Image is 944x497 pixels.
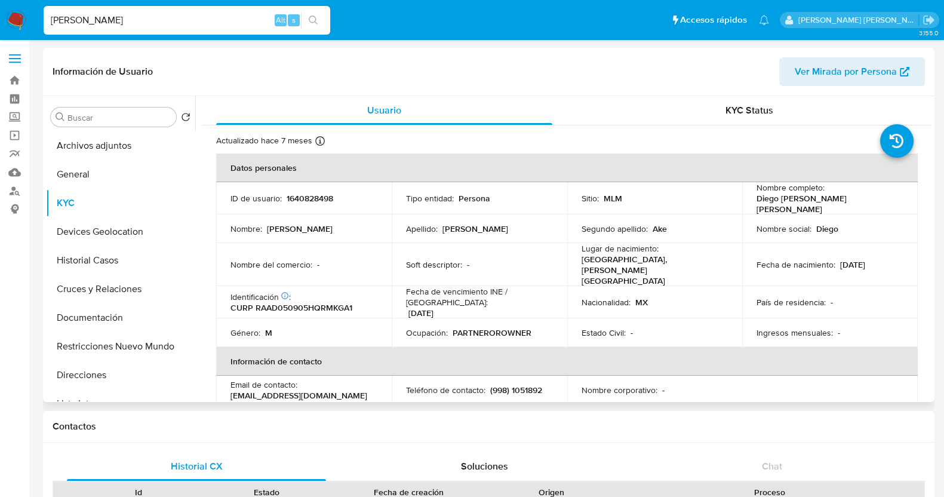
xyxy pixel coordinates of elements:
[46,217,195,246] button: Devices Geolocation
[762,459,782,473] span: Chat
[406,385,485,395] p: Teléfono de contacto :
[181,112,190,125] button: Volver al orden por defecto
[230,302,352,313] p: CURP RAAD050905HQRMKGA1
[816,223,838,234] p: Diego
[757,193,899,214] p: Diego [PERSON_NAME] [PERSON_NAME]
[406,193,454,204] p: Tipo entidad :
[757,259,835,270] p: Fecha de nacimiento :
[230,327,260,338] p: Género :
[467,259,469,270] p: -
[230,292,291,302] p: Identificación :
[582,327,626,338] p: Estado Civil :
[406,327,448,338] p: Ocupación :
[757,327,833,338] p: Ingresos mensuales :
[582,193,599,204] p: Sitio :
[582,243,659,254] p: Lugar de nacimiento :
[216,135,312,146] p: Actualizado hace 7 meses
[604,193,622,204] p: MLM
[406,259,462,270] p: Soft descriptor :
[461,459,508,473] span: Soluciones
[230,193,282,204] p: ID de usuario :
[582,297,631,308] p: Nacionalidad :
[582,254,724,286] p: [GEOGRAPHIC_DATA], [PERSON_NAME][GEOGRAPHIC_DATA]
[662,385,665,395] p: -
[757,223,811,234] p: Nombre social :
[757,182,825,193] p: Nombre completo :
[53,66,153,78] h1: Información de Usuario
[276,14,285,26] span: Alt
[453,327,531,338] p: PARTNEROROWNER
[635,297,648,308] p: MX
[759,15,769,25] a: Notificaciones
[442,223,508,234] p: [PERSON_NAME]
[265,327,272,338] p: M
[216,154,918,182] th: Datos personales
[838,327,840,338] p: -
[46,332,195,361] button: Restricciones Nuevo Mundo
[459,193,490,204] p: Persona
[46,189,195,217] button: KYC
[216,347,918,376] th: Información de contacto
[46,246,195,275] button: Historial Casos
[757,297,826,308] p: País de residencia :
[840,259,865,270] p: [DATE]
[46,160,195,189] button: General
[923,14,935,26] a: Salir
[46,361,195,389] button: Direcciones
[317,259,319,270] p: -
[301,12,325,29] button: search-icon
[406,223,438,234] p: Apellido :
[287,193,333,204] p: 1640828498
[230,379,297,390] p: Email de contacto :
[292,14,296,26] span: s
[582,385,657,395] p: Nombre corporativo :
[230,259,312,270] p: Nombre del comercio :
[582,223,648,234] p: Segundo apellido :
[46,303,195,332] button: Documentación
[53,421,925,432] h1: Contactos
[46,275,195,303] button: Cruces y Relaciones
[653,223,667,234] p: Ake
[795,57,897,86] span: Ver Mirada por Persona
[406,286,553,308] p: Fecha de vencimiento INE / [GEOGRAPHIC_DATA] :
[798,14,919,26] p: baltazar.cabreradupeyron@mercadolibre.com.mx
[230,390,367,401] p: [EMAIL_ADDRESS][DOMAIN_NAME]
[67,112,171,123] input: Buscar
[831,297,833,308] p: -
[46,389,195,418] button: Lista Interna
[171,459,223,473] span: Historial CX
[725,103,773,117] span: KYC Status
[267,223,333,234] p: [PERSON_NAME]
[680,14,747,26] span: Accesos rápidos
[56,112,65,122] button: Buscar
[408,308,433,318] p: [DATE]
[44,13,330,28] input: Buscar usuario o caso...
[46,131,195,160] button: Archivos adjuntos
[779,57,925,86] button: Ver Mirada por Persona
[230,223,262,234] p: Nombre :
[631,327,633,338] p: -
[367,103,401,117] span: Usuario
[490,385,542,395] p: (998) 1051892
